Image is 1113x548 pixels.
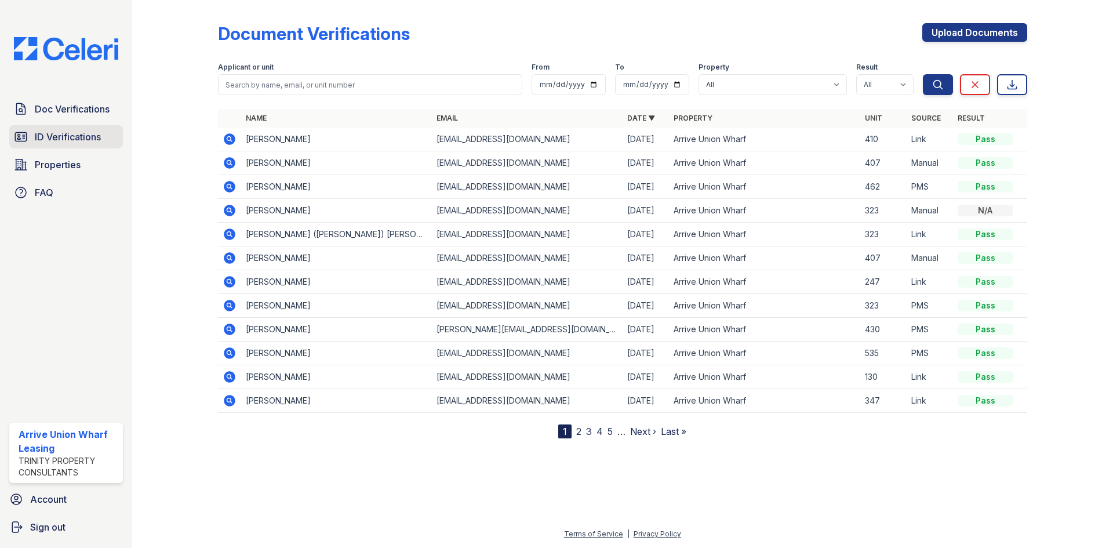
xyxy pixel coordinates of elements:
td: Arrive Union Wharf [669,365,860,389]
td: [PERSON_NAME] [241,389,432,413]
label: Result [856,63,878,72]
td: PMS [907,318,953,342]
span: Properties [35,158,81,172]
td: Arrive Union Wharf [669,294,860,318]
td: Arrive Union Wharf [669,389,860,413]
td: [DATE] [623,318,669,342]
div: | [627,529,630,538]
div: Pass [958,228,1013,240]
a: 4 [596,426,603,437]
a: Account [5,488,128,511]
td: [EMAIL_ADDRESS][DOMAIN_NAME] [432,199,623,223]
td: [DATE] [623,175,669,199]
td: Arrive Union Wharf [669,175,860,199]
td: [PERSON_NAME] [241,175,432,199]
td: [EMAIL_ADDRESS][DOMAIN_NAME] [432,246,623,270]
td: [EMAIL_ADDRESS][DOMAIN_NAME] [432,365,623,389]
td: [EMAIL_ADDRESS][DOMAIN_NAME] [432,223,623,246]
span: Doc Verifications [35,102,110,116]
td: Arrive Union Wharf [669,199,860,223]
td: [PERSON_NAME][EMAIL_ADDRESS][DOMAIN_NAME] [432,318,623,342]
div: Pass [958,276,1013,288]
td: Arrive Union Wharf [669,318,860,342]
div: 1 [558,424,572,438]
td: Link [907,270,953,294]
td: [PERSON_NAME] [241,342,432,365]
div: Document Verifications [218,23,410,44]
td: Manual [907,151,953,175]
td: [DATE] [623,151,669,175]
a: Unit [865,114,882,122]
a: Source [911,114,941,122]
div: Pass [958,157,1013,169]
td: [DATE] [623,342,669,365]
td: Manual [907,199,953,223]
div: Pass [958,347,1013,359]
a: 5 [608,426,613,437]
td: 430 [860,318,907,342]
a: Last » [661,426,686,437]
td: 407 [860,151,907,175]
label: To [615,63,624,72]
td: 535 [860,342,907,365]
td: 130 [860,365,907,389]
a: Name [246,114,267,122]
div: N/A [958,205,1013,216]
span: FAQ [35,186,53,199]
a: ID Verifications [9,125,123,148]
td: [DATE] [623,270,669,294]
span: ID Verifications [35,130,101,144]
td: [PERSON_NAME] [241,294,432,318]
td: Link [907,223,953,246]
a: Next › [630,426,656,437]
td: [PERSON_NAME] [241,270,432,294]
td: [EMAIL_ADDRESS][DOMAIN_NAME] [432,294,623,318]
td: [PERSON_NAME] [241,151,432,175]
td: [DATE] [623,128,669,151]
td: [PERSON_NAME] ([PERSON_NAME]) [PERSON_NAME] [241,223,432,246]
td: [DATE] [623,294,669,318]
a: Privacy Policy [634,529,681,538]
td: Link [907,389,953,413]
a: Properties [9,153,123,176]
a: Email [437,114,458,122]
td: 323 [860,199,907,223]
td: Link [907,128,953,151]
span: … [617,424,625,438]
td: [EMAIL_ADDRESS][DOMAIN_NAME] [432,151,623,175]
a: 3 [586,426,592,437]
span: Sign out [30,520,66,534]
img: CE_Logo_Blue-a8612792a0a2168367f1c8372b55b34899dd931a85d93a1a3d3e32e68fde9ad4.png [5,37,128,60]
label: From [532,63,550,72]
td: [EMAIL_ADDRESS][DOMAIN_NAME] [432,342,623,365]
td: [DATE] [623,389,669,413]
input: Search by name, email, or unit number [218,74,522,95]
td: Arrive Union Wharf [669,270,860,294]
td: 410 [860,128,907,151]
td: [PERSON_NAME] [241,246,432,270]
td: 323 [860,223,907,246]
td: Link [907,365,953,389]
td: Manual [907,246,953,270]
a: Terms of Service [564,529,623,538]
span: Account [30,492,67,506]
div: Pass [958,324,1013,335]
td: PMS [907,175,953,199]
td: PMS [907,342,953,365]
td: 323 [860,294,907,318]
label: Property [699,63,729,72]
a: Doc Verifications [9,97,123,121]
td: 347 [860,389,907,413]
td: [DATE] [623,246,669,270]
td: PMS [907,294,953,318]
td: Arrive Union Wharf [669,151,860,175]
a: Sign out [5,516,128,539]
td: Arrive Union Wharf [669,223,860,246]
td: [EMAIL_ADDRESS][DOMAIN_NAME] [432,389,623,413]
td: [DATE] [623,365,669,389]
td: Arrive Union Wharf [669,128,860,151]
a: Upload Documents [922,23,1027,42]
div: Pass [958,133,1013,145]
div: Pass [958,395,1013,407]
